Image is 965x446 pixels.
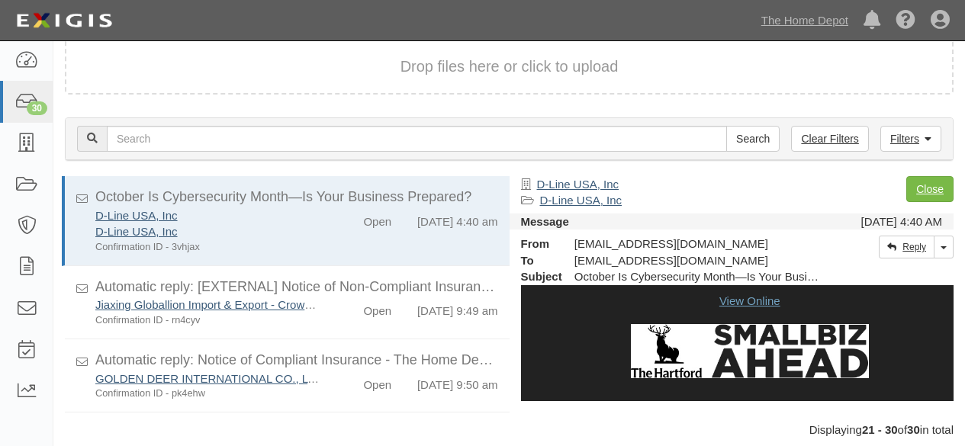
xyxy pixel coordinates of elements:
[53,422,965,438] div: Displaying of in total
[27,101,47,115] div: 30
[791,126,868,152] a: Clear Filters
[563,268,832,284] div: October Is Cybersecurity Month—Is Your Business Prepared?
[363,297,391,319] div: Open
[95,209,178,222] a: D-Line USA, Inc
[95,351,498,371] div: Automatic reply: Notice of Compliant Insurance - The Home Depot
[107,126,727,152] input: Search
[861,213,942,229] div: [DATE] 4:40 AM
[400,56,619,78] button: Drop files here or click to upload
[510,236,563,252] strong: From
[540,194,622,207] a: D-Line USA, Inc
[754,5,856,36] a: The Home Depot
[631,324,869,378] img: Small Biz Ahead Logo
[907,423,920,436] b: 30
[95,188,498,207] div: October Is Cybersecurity Month—Is Your Business Prepared?
[11,7,117,34] img: logo-5460c22ac91f19d4615b14bd174203de0afe785f0fc80cf4dbbc73dc1793850b.png
[563,252,832,268] div: agreement-pexw9w@sbainsurance.homedepot.com
[896,11,915,30] i: Help Center - Complianz
[417,207,498,229] div: [DATE] 4:40 am
[510,268,563,284] strong: Subject
[363,207,391,229] div: Open
[95,372,323,385] a: GOLDEN DEER INTERNATIONAL CO., LTD
[95,387,320,400] div: Confirmation ID - pk4ehw
[726,126,780,152] input: Search
[417,371,498,393] div: [DATE] 9:50 am
[521,215,569,228] strong: Message
[880,126,941,152] a: Filters
[906,176,954,202] a: Close
[363,371,391,393] div: Open
[862,423,898,436] b: 21 - 30
[537,178,619,191] a: D-Line USA, Inc
[879,236,934,258] a: Reply
[95,298,334,311] a: Jiaxing Globallion Import & Export - Crown Bolt
[95,240,320,254] div: Confirmation ID - 3vhjax
[719,294,780,307] a: View Online
[563,236,832,252] div: [EMAIL_ADDRESS][DOMAIN_NAME]
[510,252,563,268] strong: To
[95,225,178,238] a: D-Line USA, Inc
[95,278,498,297] div: Automatic reply: [EXTERNAL] Notice of Non-Compliant Insurance - The Home Depot
[95,313,320,327] div: Confirmation ID - rn4cyv
[417,297,498,319] div: [DATE] 9:49 am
